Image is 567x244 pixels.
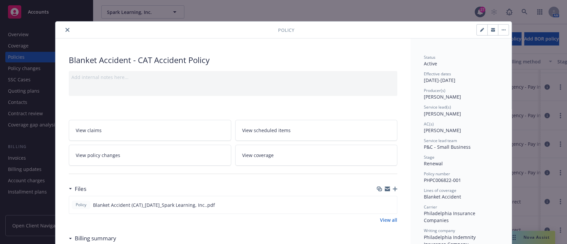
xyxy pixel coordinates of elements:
[424,71,451,77] span: Effective dates
[76,152,120,159] span: View policy changes
[278,27,294,34] span: Policy
[69,145,231,166] a: View policy changes
[76,127,102,134] span: View claims
[242,127,291,134] span: View scheduled items
[424,88,445,93] span: Producer(s)
[75,185,86,193] h3: Files
[424,60,437,67] span: Active
[424,111,461,117] span: [PERSON_NAME]
[424,54,435,60] span: Status
[388,202,394,208] button: preview file
[235,120,398,141] a: View scheduled items
[69,120,231,141] a: View claims
[424,71,498,84] div: [DATE] - [DATE]
[242,152,274,159] span: View coverage
[424,127,461,133] span: [PERSON_NAME]
[424,144,471,150] span: P&C - Small Business
[424,138,457,143] span: Service lead team
[424,228,455,233] span: Writing company
[235,145,398,166] a: View coverage
[424,193,498,200] div: Blanket Accident
[93,202,215,208] span: Blanket Accident (CAT)_[DATE]_Spark Learning, Inc..pdf
[424,210,477,223] span: Philadelphia Insurance Companies
[424,94,461,100] span: [PERSON_NAME]
[75,234,116,243] h3: Billing summary
[69,54,397,66] div: Blanket Accident - CAT Accident Policy
[69,234,116,243] div: Billing summary
[63,26,71,34] button: close
[424,204,437,210] span: Carrier
[424,177,461,183] span: PHPC006822-001
[74,202,88,208] span: Policy
[424,121,434,127] span: AC(s)
[424,171,450,177] span: Policy number
[424,188,456,193] span: Lines of coverage
[380,216,397,223] a: View all
[69,185,86,193] div: Files
[424,160,443,167] span: Renewal
[378,202,383,208] button: download file
[424,104,451,110] span: Service lead(s)
[424,154,434,160] span: Stage
[71,74,395,81] div: Add internal notes here...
